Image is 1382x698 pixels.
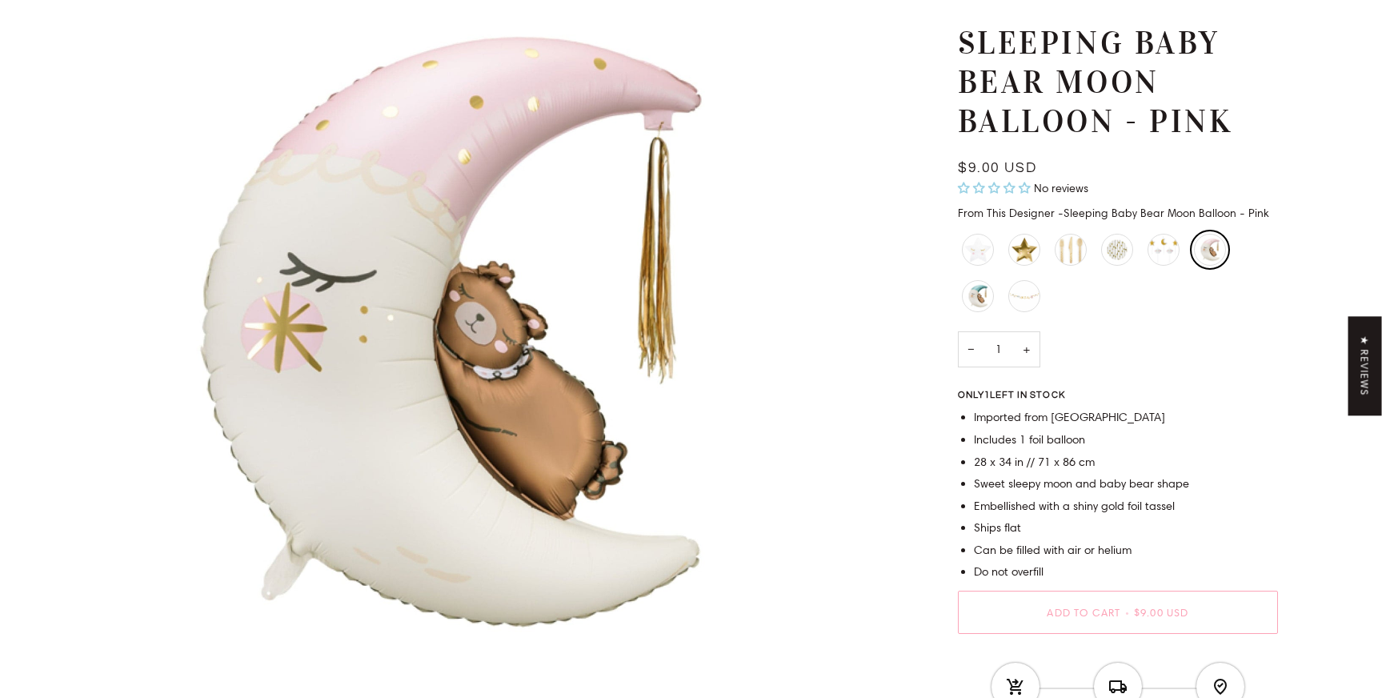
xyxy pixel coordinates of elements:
[1013,331,1040,367] button: Increase quantity
[1058,205,1269,219] span: Sleeping Baby Bear Moon Balloon - Pink
[958,24,1266,141] h1: Sleeping Baby Bear Moon Balloon - Pink
[1120,606,1134,619] span: •
[1134,606,1189,619] span: $9.00 USD
[1004,229,1044,269] li: Twinkle Little Star Plates
[958,229,998,269] li: Little Star Napkins
[1144,229,1184,269] li: Cloud, Moon, and Star Candles
[1047,606,1120,619] span: Add to Cart
[958,331,983,367] button: Decrease quantity
[1190,229,1230,269] li: Sleeping Baby Bear Moon Balloon - Pink
[974,519,1278,537] li: Ships flat
[974,497,1278,515] li: Embellished with a shiny gold foil tassel
[1034,181,1088,195] span: No reviews
[958,391,1072,400] span: Only left in stock
[958,205,1055,219] span: From This Designer
[958,161,1036,175] span: $9.00 USD
[958,591,1278,634] button: Add to Cart
[958,276,998,316] li: Sleeping Baby Bear Moon Balloon - Blue
[1058,205,1064,219] span: -
[974,541,1278,559] li: Can be filled with air or helium
[1097,229,1137,269] li: Gold Stars Paper Straws
[974,475,1278,493] li: Sweet sleepy moon and baby bear shape
[984,391,990,399] span: 1
[974,564,1278,581] li: Do not overfill
[974,431,1278,449] li: Includes 1 foil balloon
[974,409,1278,427] li: Imported from [GEOGRAPHIC_DATA]
[1004,276,1044,316] li: Oh Baby Accessories Banner
[1051,229,1091,269] li: Gold Stars Wooden Cutlery
[1348,316,1382,415] div: Click to open Judge.me floating reviews tab
[974,453,1278,471] li: 28 x 34 in // 71 x 86 cm
[958,331,1040,367] input: Quantity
